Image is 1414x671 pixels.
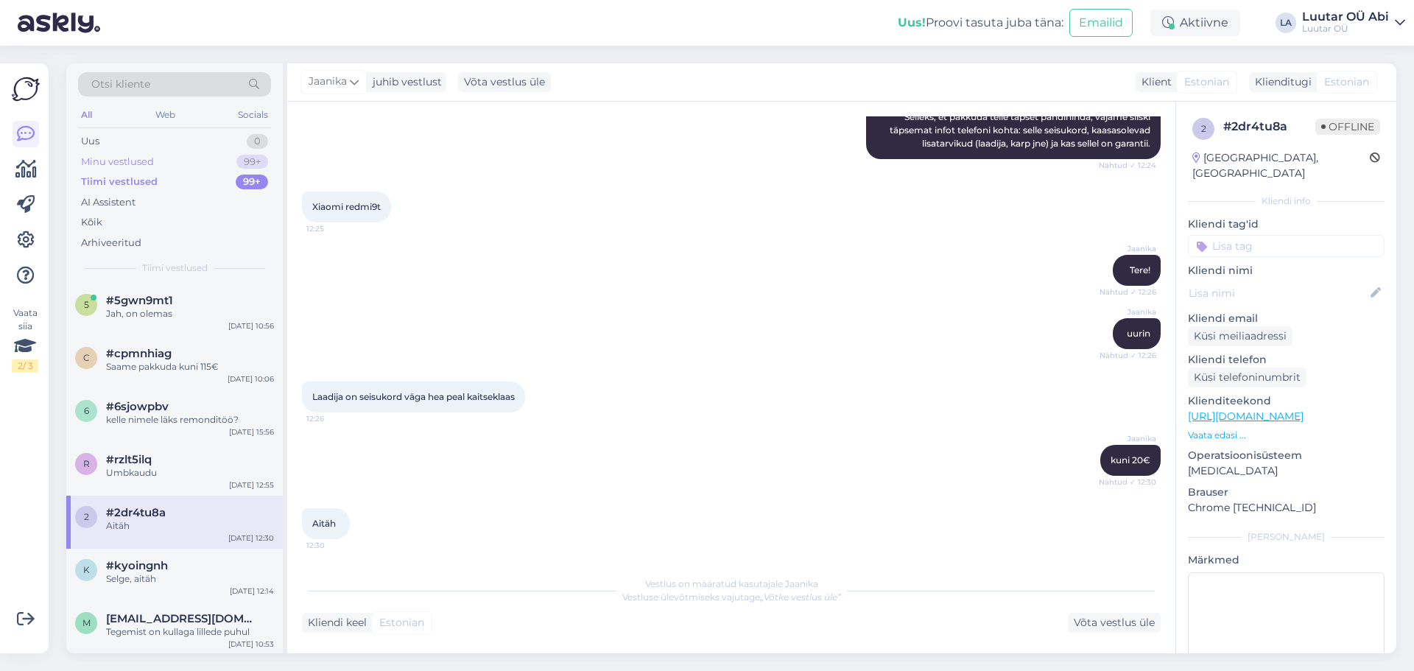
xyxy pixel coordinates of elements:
[1315,119,1380,135] span: Offline
[84,511,89,522] span: 2
[106,294,173,307] span: #5gwn9mt1
[309,74,347,90] span: Jaanika
[12,306,38,373] div: Vaata siia
[1188,352,1385,368] p: Kliendi telefon
[106,347,172,360] span: #cpmnhiag
[106,572,274,586] div: Selge, aitäh
[1188,448,1385,463] p: Operatsioonisüsteem
[12,75,40,103] img: Askly Logo
[1188,552,1385,568] p: Märkmed
[247,134,268,149] div: 0
[1130,264,1150,275] span: Tere!
[1188,194,1385,208] div: Kliendi info
[106,307,274,320] div: Jah, on olemas
[1069,9,1133,37] button: Emailid
[1324,74,1369,90] span: Estonian
[236,155,268,169] div: 99+
[302,615,367,630] div: Kliendi keel
[1188,500,1385,516] p: Chrome [TECHNICAL_ID]
[1188,311,1385,326] p: Kliendi email
[312,518,336,529] span: Aitäh
[106,612,259,625] span: maila.laanemaa@mail.ee
[81,134,99,149] div: Uus
[1188,217,1385,232] p: Kliendi tag'id
[228,320,274,331] div: [DATE] 10:56
[106,466,274,479] div: Umbkaudu
[1302,11,1389,23] div: Luutar OÜ Abi
[83,564,90,575] span: k
[1188,429,1385,442] p: Vaata edasi ...
[1100,287,1156,298] span: Nähtud ✓ 12:26
[228,373,274,384] div: [DATE] 10:06
[106,625,274,639] div: Tegemist on kullaga lillede puhul
[379,615,424,630] span: Estonian
[1189,285,1368,301] input: Lisa nimi
[1100,350,1156,361] span: Nähtud ✓ 12:26
[229,426,274,438] div: [DATE] 15:56
[1101,306,1156,317] span: Jaanika
[1192,150,1370,181] div: [GEOGRAPHIC_DATA], [GEOGRAPHIC_DATA]
[1184,74,1229,90] span: Estonian
[367,74,442,90] div: juhib vestlust
[91,77,150,92] span: Otsi kliente
[1150,10,1240,36] div: Aktiivne
[106,360,274,373] div: Saame pakkuda kuni 115€
[228,639,274,650] div: [DATE] 10:53
[898,15,926,29] b: Uus!
[230,586,274,597] div: [DATE] 12:14
[106,519,274,533] div: Aitäh
[1188,235,1385,257] input: Lisa tag
[645,578,818,589] span: Vestlus on määratud kasutajale Jaanika
[1188,263,1385,278] p: Kliendi nimi
[1188,393,1385,409] p: Klienditeekond
[228,533,274,544] div: [DATE] 12:30
[458,72,551,92] div: Võta vestlus üle
[235,105,271,124] div: Socials
[1276,13,1296,33] div: LA
[81,236,141,250] div: Arhiveeritud
[84,405,89,416] span: 6
[84,299,89,310] span: 5
[760,591,841,603] i: „Võtke vestlus üle”
[142,261,208,275] span: Tiimi vestlused
[106,506,166,519] span: #2dr4tu8a
[1188,485,1385,500] p: Brauser
[1201,123,1206,134] span: 2
[78,105,95,124] div: All
[83,458,90,469] span: r
[229,479,274,491] div: [DATE] 12:55
[312,391,515,402] span: Laadija on seisukord väga hea peal kaitseklaas
[1188,410,1304,423] a: [URL][DOMAIN_NAME]
[1101,243,1156,254] span: Jaanika
[1188,530,1385,544] div: [PERSON_NAME]
[890,111,1153,149] span: Selleks, et pakkuda teile täpset pandihinda, vajame siiski täpsemat infot telefoni kohta: selle s...
[1249,74,1312,90] div: Klienditugi
[1111,454,1150,466] span: kuni 20€
[1136,74,1172,90] div: Klient
[622,591,841,603] span: Vestluse ülevõtmiseks vajutage
[106,559,168,572] span: #kyoingnh
[152,105,178,124] div: Web
[1188,463,1385,479] p: [MEDICAL_DATA]
[306,413,362,424] span: 12:26
[306,540,362,551] span: 12:30
[1302,23,1389,35] div: Luutar OÜ
[106,413,274,426] div: kelle nimele läks remonditöö?
[1101,433,1156,444] span: Jaanika
[82,617,91,628] span: m
[898,14,1063,32] div: Proovi tasuta juba täna:
[81,195,136,210] div: AI Assistent
[1188,326,1292,346] div: Küsi meiliaadressi
[1068,613,1161,633] div: Võta vestlus üle
[1099,160,1156,171] span: Nähtud ✓ 12:24
[81,155,154,169] div: Minu vestlused
[236,175,268,189] div: 99+
[1188,368,1306,387] div: Küsi telefoninumbrit
[81,215,102,230] div: Kõik
[81,175,158,189] div: Tiimi vestlused
[106,453,152,466] span: #rzlt5ilq
[312,201,381,212] span: Xiaomi redmi9t
[83,352,90,363] span: c
[306,223,362,234] span: 12:25
[1127,328,1150,339] span: uurin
